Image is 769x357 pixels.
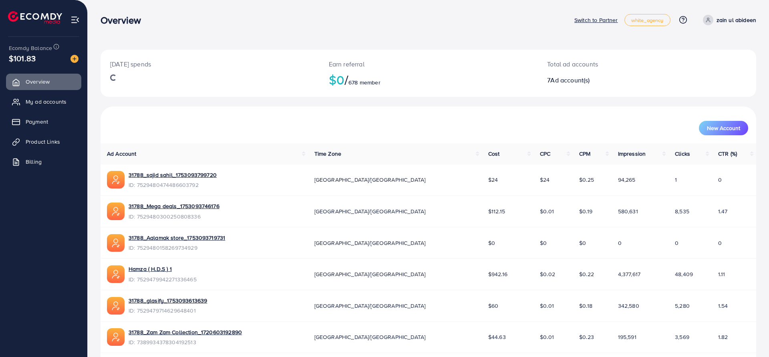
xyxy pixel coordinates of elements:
[550,76,590,84] span: Ad account(s)
[488,150,500,158] span: Cost
[547,76,692,84] h2: 7
[675,239,678,247] span: 0
[675,176,677,184] span: 1
[129,234,225,242] a: 31788_Aalamak store_1753093719731
[488,176,498,184] span: $24
[129,202,219,210] a: 31788_Mega deals_1753093746176
[314,333,426,341] span: [GEOGRAPHIC_DATA]/[GEOGRAPHIC_DATA]
[26,98,66,106] span: My ad accounts
[6,74,81,90] a: Overview
[579,207,592,215] span: $0.19
[107,171,125,189] img: ic-ads-acc.e4c84228.svg
[618,270,640,278] span: 4,377,617
[488,333,506,341] span: $44.63
[344,70,348,89] span: /
[70,15,80,24] img: menu
[700,15,756,25] a: zain ul abideen
[9,44,52,52] span: Ecomdy Balance
[314,270,426,278] span: [GEOGRAPHIC_DATA]/[GEOGRAPHIC_DATA]
[675,207,689,215] span: 8,535
[718,302,728,310] span: 1.54
[717,15,756,25] p: zain ul abideen
[631,18,664,23] span: white_agency
[718,333,728,341] span: 1.82
[107,328,125,346] img: ic-ads-acc.e4c84228.svg
[540,270,555,278] span: $0.02
[618,207,638,215] span: 580,631
[129,328,242,336] a: 31788_Zam Zam Collection_1720603192890
[8,11,62,24] img: logo
[618,239,622,247] span: 0
[26,158,42,166] span: Billing
[107,297,125,315] img: ic-ads-acc.e4c84228.svg
[6,94,81,110] a: My ad accounts
[129,307,207,315] span: ID: 7529479714629648401
[675,302,690,310] span: 5,280
[624,14,670,26] a: white_agency
[26,78,50,86] span: Overview
[547,59,692,69] p: Total ad accounts
[329,59,528,69] p: Earn referral
[579,150,590,158] span: CPM
[675,270,693,278] span: 48,409
[6,114,81,130] a: Payment
[9,52,36,64] span: $101.83
[718,270,725,278] span: 1.11
[129,297,207,305] a: 31788_glasify_1753093613639
[618,150,646,158] span: Impression
[348,78,380,86] span: 678 member
[488,270,507,278] span: $942.16
[618,176,636,184] span: 94,265
[540,239,547,247] span: $0
[129,181,217,189] span: ID: 7529480474486603792
[107,234,125,252] img: ic-ads-acc.e4c84228.svg
[107,203,125,220] img: ic-ads-acc.e4c84228.svg
[70,55,79,63] img: image
[540,207,554,215] span: $0.01
[675,150,690,158] span: Clicks
[574,15,618,25] p: Switch to Partner
[129,213,219,221] span: ID: 7529480300250808336
[129,275,197,283] span: ID: 7529479942271336465
[579,176,594,184] span: $0.25
[618,333,636,341] span: 195,591
[488,239,495,247] span: $0
[675,333,689,341] span: 3,569
[540,150,550,158] span: CPC
[129,244,225,252] span: ID: 7529480158269734929
[314,150,341,158] span: Time Zone
[129,338,242,346] span: ID: 7389934378304192513
[488,207,505,215] span: $112.15
[26,118,48,126] span: Payment
[718,207,728,215] span: 1.47
[314,302,426,310] span: [GEOGRAPHIC_DATA]/[GEOGRAPHIC_DATA]
[488,302,498,310] span: $60
[579,302,592,310] span: $0.18
[579,333,594,341] span: $0.23
[718,176,722,184] span: 0
[579,239,586,247] span: $0
[26,138,60,146] span: Product Links
[618,302,639,310] span: 342,580
[110,59,310,69] p: [DATE] spends
[540,333,554,341] span: $0.01
[107,265,125,283] img: ic-ads-acc.e4c84228.svg
[707,125,740,131] span: New Account
[718,150,737,158] span: CTR (%)
[6,154,81,170] a: Billing
[314,176,426,184] span: [GEOGRAPHIC_DATA]/[GEOGRAPHIC_DATA]
[314,239,426,247] span: [GEOGRAPHIC_DATA]/[GEOGRAPHIC_DATA]
[6,134,81,150] a: Product Links
[107,150,137,158] span: Ad Account
[540,176,550,184] span: $24
[329,72,528,87] h2: $0
[699,121,748,135] button: New Account
[579,270,594,278] span: $0.22
[718,239,722,247] span: 0
[101,14,147,26] h3: Overview
[314,207,426,215] span: [GEOGRAPHIC_DATA]/[GEOGRAPHIC_DATA]
[540,302,554,310] span: $0.01
[129,265,197,273] a: Hamza ( H.D.S ) 1
[129,171,217,179] a: 31788_sajid sahil_1753093799720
